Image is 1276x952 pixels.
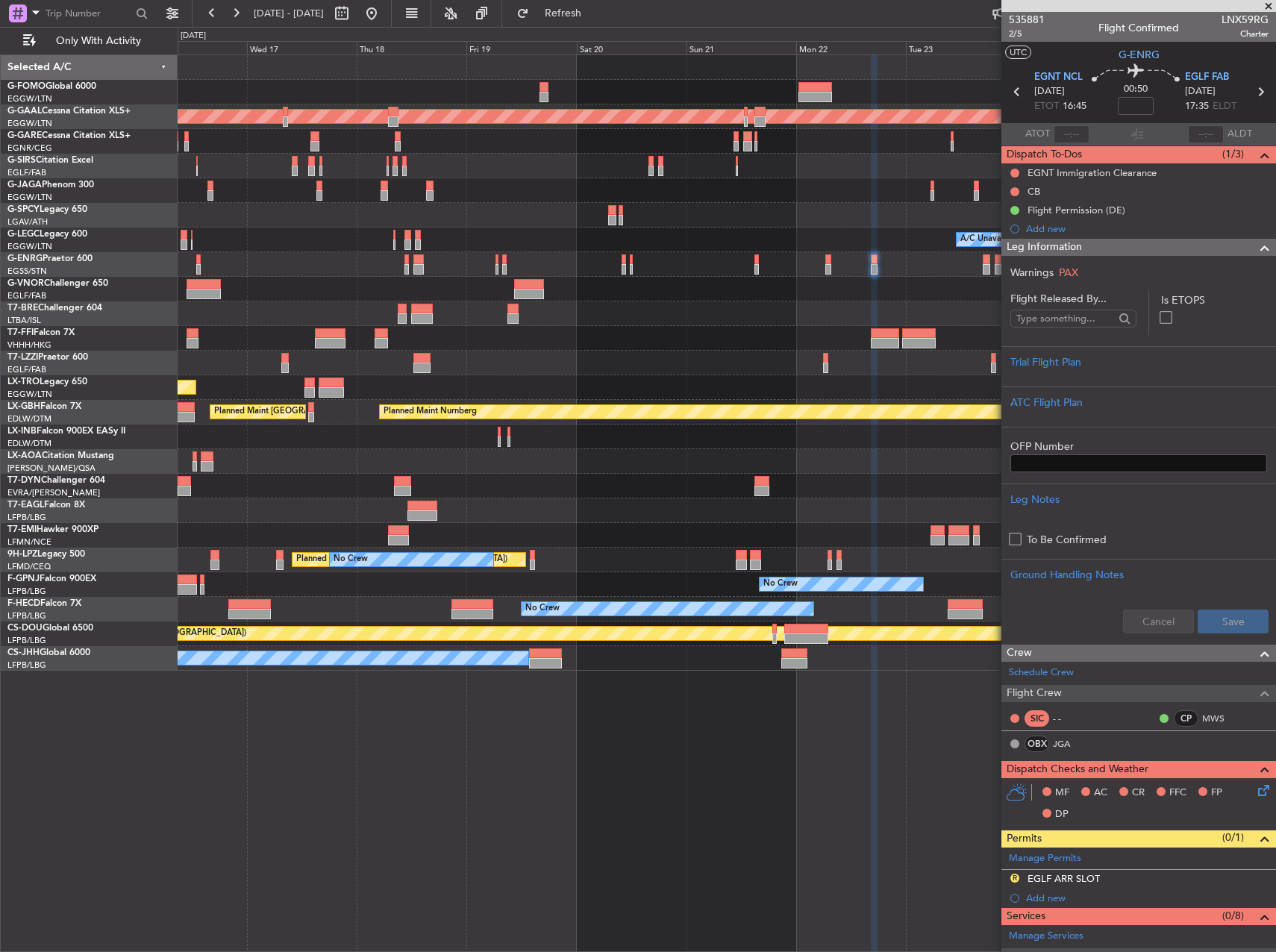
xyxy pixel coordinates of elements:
span: G-JAGA [7,181,42,190]
span: T7-BRE [7,304,38,313]
div: EGLF ARR SLOT [1028,872,1100,885]
div: CB [1028,185,1040,198]
span: Dispatch To-Dos [1007,146,1082,163]
span: FFC [1169,786,1186,801]
a: LFPB/LBG [7,635,46,646]
span: (1/3) [1222,146,1244,162]
span: G-ENRG [7,254,43,263]
a: T7-BREChallenger 604 [7,304,102,313]
span: G-VNOR [7,279,44,288]
span: 535881 [1009,12,1045,28]
span: Services [1007,908,1045,925]
a: G-VNORChallenger 650 [7,279,108,288]
span: Only With Activity [39,36,157,46]
div: Trial Flight Plan [1010,354,1267,370]
span: T7-EAGL [7,501,44,510]
a: Schedule Crew [1009,666,1074,680]
a: Manage Permits [1009,851,1081,866]
div: No Crew [525,598,560,620]
a: F-HECDFalcon 7X [7,599,81,608]
div: A/C Unavailable [GEOGRAPHIC_DATA] ([GEOGRAPHIC_DATA]) [960,228,1203,251]
span: F-HECD [7,599,40,608]
a: LX-INBFalcon 900EX EASy II [7,427,125,436]
span: T7-FFI [7,328,34,337]
div: Sat 20 [577,41,687,54]
a: T7-EMIHawker 900XP [7,525,98,534]
input: Type something... [1016,307,1114,330]
div: Warnings [1001,265,1276,281]
a: CS-JHHGlobal 6000 [7,648,90,657]
span: CS-JHH [7,648,40,657]
a: LFMD/CEQ [7,561,51,572]
a: EDLW/DTM [7,413,51,425]
div: Fri 19 [466,41,576,54]
span: 2/5 [1009,28,1045,40]
div: No Crew [334,548,368,571]
div: Ground Handling Notes [1010,567,1267,583]
span: G-GAAL [7,107,42,116]
div: Sun 21 [687,41,796,54]
span: 9H-LPZ [7,550,37,559]
a: JGA [1053,737,1086,751]
span: LX-GBH [7,402,40,411]
span: [DATE] [1185,84,1216,99]
span: (0/1) [1222,830,1244,845]
span: ALDT [1227,127,1252,142]
div: Mon 22 [796,41,906,54]
a: EGGW/LTN [7,93,52,104]
a: LFPB/LBG [7,660,46,671]
a: G-SPCYLegacy 650 [7,205,87,214]
a: G-FOMOGlobal 6000 [7,82,96,91]
div: Planned [GEOGRAPHIC_DATA] ([GEOGRAPHIC_DATA]) [296,548,507,571]
a: LFPB/LBG [7,512,46,523]
span: F-GPNJ [7,574,40,583]
span: AC [1094,786,1107,801]
span: Crew [1007,645,1032,662]
span: FP [1211,786,1222,801]
div: Tue 16 [137,41,247,54]
span: G-ENRG [1119,47,1160,63]
a: T7-EAGLFalcon 8X [7,501,85,510]
a: LTBA/ISL [7,315,41,326]
div: Flight Confirmed [1098,20,1179,36]
span: ETOT [1034,99,1059,114]
button: Only With Activity [16,29,162,53]
span: T7-EMI [7,525,37,534]
a: LFPB/LBG [7,610,46,621]
span: LNX59RG [1222,12,1269,28]
span: CR [1132,786,1145,801]
span: T7-DYN [7,476,41,485]
span: ELDT [1213,99,1236,114]
a: EDLW/DTM [7,438,51,449]
a: CS-DOUGlobal 6500 [7,624,93,633]
span: 16:45 [1063,99,1086,114]
div: CP [1174,710,1198,727]
a: EGGW/LTN [7,241,52,252]
a: G-GAALCessna Citation XLS+ [7,107,131,116]
span: EGLF FAB [1185,70,1229,85]
div: Leg Notes [1010,492,1267,507]
a: G-ENRGPraetor 600 [7,254,93,263]
a: T7-LZZIPraetor 600 [7,353,88,362]
a: Manage Services [1009,929,1083,944]
a: EGLF/FAB [7,167,46,178]
span: Refresh [532,8,595,19]
span: Flight Released By... [1010,291,1136,307]
a: EVRA/[PERSON_NAME] [7,487,100,498]
input: --:-- [1054,125,1089,143]
span: Leg Information [1007,239,1082,256]
span: G-SIRS [7,156,36,165]
span: DP [1055,807,1069,822]
span: Flight Crew [1007,685,1062,702]
a: LX-GBHFalcon 7X [7,402,81,411]
span: LX-TRO [7,378,40,386]
div: Thu 18 [357,41,466,54]
div: Wed 17 [247,41,357,54]
label: To Be Confirmed [1027,532,1107,548]
span: G-FOMO [7,82,46,91]
span: (0/8) [1222,908,1244,924]
div: Tue 23 [906,41,1016,54]
a: LX-TROLegacy 650 [7,378,87,386]
div: [DATE] [181,30,206,43]
span: LX-INB [7,427,37,436]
